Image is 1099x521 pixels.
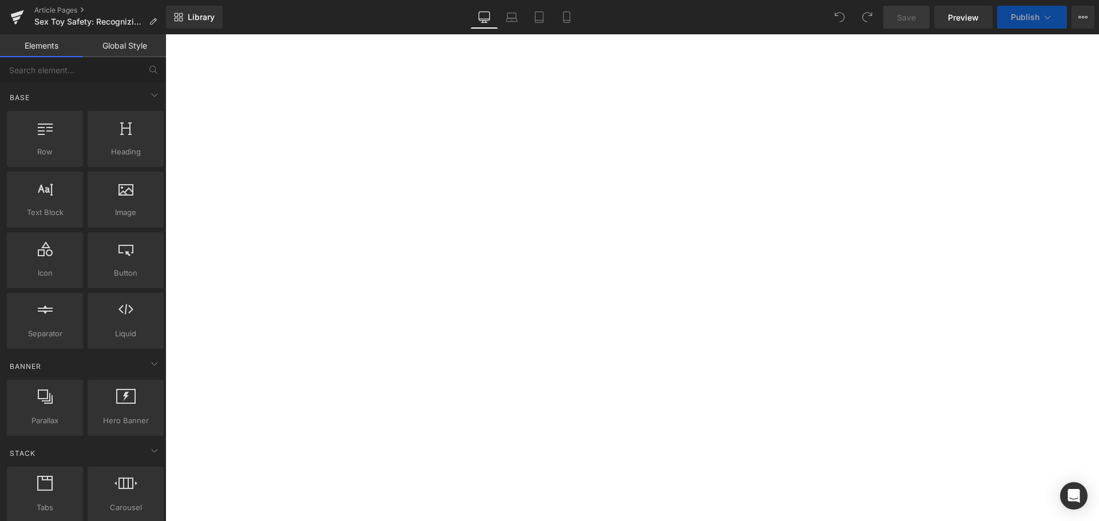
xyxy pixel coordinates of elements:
a: Article Pages [34,6,166,15]
a: Tablet [525,6,553,29]
span: Liquid [91,328,160,340]
span: Banner [9,361,42,372]
div: Open Intercom Messenger [1060,482,1088,510]
span: Stack [9,448,37,459]
span: Parallax [10,415,80,427]
span: Hero Banner [91,415,160,427]
span: Image [91,206,160,218]
span: Heading [91,146,160,158]
a: New Library [166,6,223,29]
button: Undo [828,6,851,29]
a: Desktop [471,6,498,29]
span: Save [897,11,916,23]
span: Row [10,146,80,158]
span: Separator [10,328,80,340]
span: Icon [10,267,80,279]
span: Button [91,267,160,279]
a: Mobile [553,6,580,29]
a: Preview [934,6,993,29]
a: Global Style [83,34,166,57]
button: More [1072,6,1094,29]
button: Redo [856,6,879,29]
button: Publish [997,6,1067,29]
span: Text Block [10,206,80,218]
span: Carousel [91,502,160,514]
span: Sex Toy Safety: Recognizing and Avoiding Harmful Materials [34,17,144,26]
span: Base [9,92,31,103]
span: Tabs [10,502,80,514]
span: Library [188,12,215,22]
span: Preview [948,11,979,23]
a: Laptop [498,6,525,29]
span: Publish [1011,13,1039,22]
